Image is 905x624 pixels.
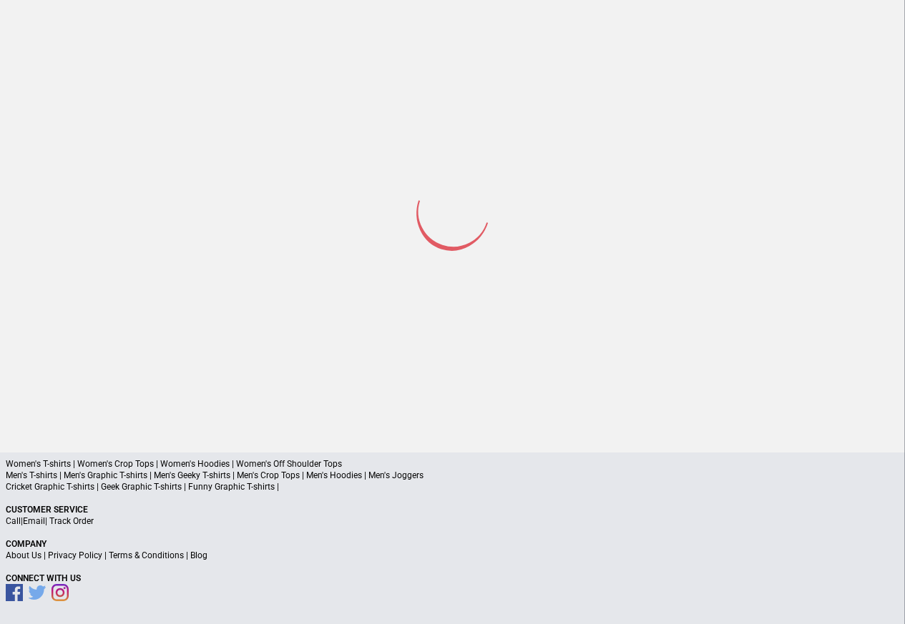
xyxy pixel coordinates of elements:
a: Terms & Conditions [109,550,184,560]
p: Company [6,538,899,550]
a: Email [23,516,45,526]
p: Cricket Graphic T-shirts | Geek Graphic T-shirts | Funny Graphic T-shirts | [6,481,899,492]
p: Men's T-shirts | Men's Graphic T-shirts | Men's Geeky T-shirts | Men's Crop Tops | Men's Hoodies ... [6,470,899,481]
p: | | [6,515,899,527]
a: Privacy Policy [48,550,102,560]
p: Customer Service [6,504,899,515]
p: Connect With Us [6,573,899,584]
a: Track Order [49,516,94,526]
p: | | | [6,550,899,561]
a: Blog [190,550,207,560]
a: Call [6,516,21,526]
p: Women's T-shirts | Women's Crop Tops | Women's Hoodies | Women's Off Shoulder Tops [6,458,899,470]
a: About Us [6,550,41,560]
